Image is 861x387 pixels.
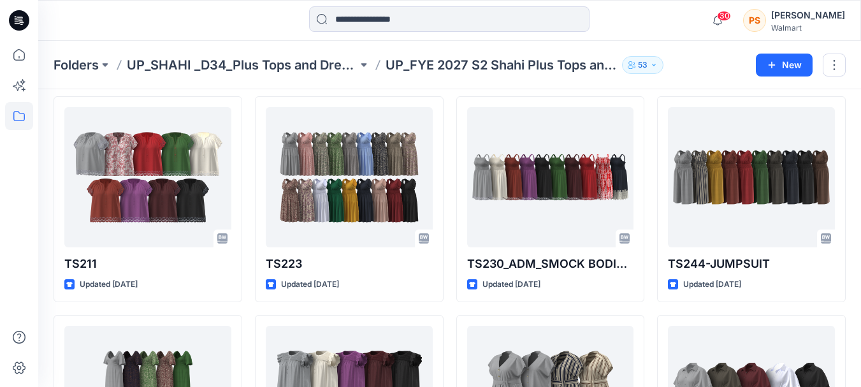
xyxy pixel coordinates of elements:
[771,8,845,23] div: [PERSON_NAME]
[467,255,634,273] p: TS230_ADM_SMOCK BODICE MINI DRESS
[622,56,663,74] button: 53
[386,56,616,74] p: UP_FYE 2027 S2 Shahi Plus Tops and Dress
[683,278,741,291] p: Updated [DATE]
[266,255,433,273] p: TS223
[717,11,731,21] span: 30
[668,107,835,247] a: TS244-JUMPSUIT
[80,278,138,291] p: Updated [DATE]
[482,278,540,291] p: Updated [DATE]
[668,255,835,273] p: TS244-JUMPSUIT
[127,56,358,74] a: UP_SHAHI _D34_Plus Tops and Dresses
[638,58,648,72] p: 53
[743,9,766,32] div: PS
[266,107,433,247] a: TS223
[54,56,99,74] a: Folders
[281,278,339,291] p: Updated [DATE]
[771,23,845,33] div: Walmart
[64,255,231,273] p: TS211
[64,107,231,247] a: TS211
[756,54,813,77] button: New
[467,107,634,247] a: TS230_ADM_SMOCK BODICE MINI DRESS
